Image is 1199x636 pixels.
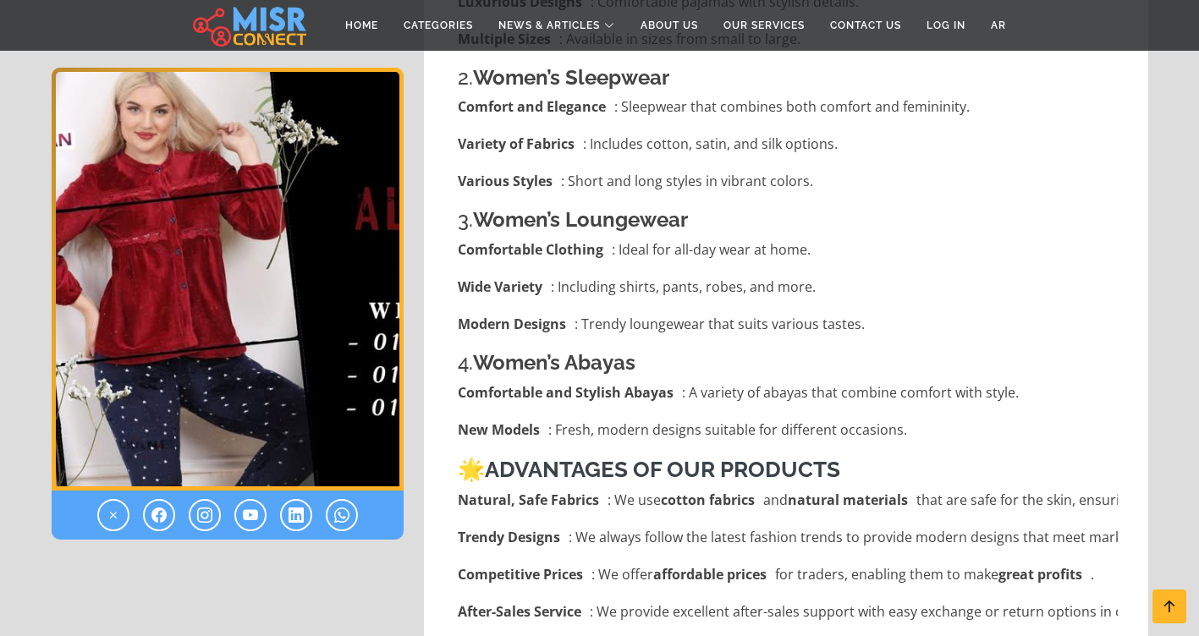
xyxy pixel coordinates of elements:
a: Categories [391,9,486,41]
strong: Women’s Loungewear [473,207,688,232]
strong: Various Styles [458,171,553,191]
strong: cotton fabrics [661,490,755,510]
strong: After-Sales Service [458,601,581,622]
strong: Comfortable and Stylish Abayas [458,382,674,403]
strong: natural materials [788,490,908,510]
li: : Short and long styles in vibrant colors. [458,171,1118,191]
strong: Wide Variety [458,277,542,297]
li: : Including shirts, pants, robes, and more. [458,277,1118,297]
strong: Women’s Abayas [473,350,635,375]
strong: New Models [458,419,540,440]
strong: affordable prices [653,564,767,584]
a: Log in [914,9,978,41]
strong: Women’s Sleepwear [473,65,669,90]
h4: 3. [458,208,1118,233]
strong: Natural, Safe Fabrics [458,490,599,510]
img: Al Rayyan Women's Homewear Factory [52,68,404,491]
strong: Competitive Prices [458,564,583,584]
span: News & Articles [498,18,600,33]
strong: Trendy Designs [458,527,560,547]
a: Our Services [711,9,817,41]
a: About Us [628,9,711,41]
strong: Comfortable Clothing [458,239,603,260]
li: : We use and that are safe for the skin, ensuring comfort throughout the day. [458,490,1118,510]
h4: 2. [458,66,1118,90]
li: : A variety of abayas that combine comfort with style. [458,382,1118,403]
li: : We offer for traders, enabling them to make . [458,564,1118,584]
li: : Trendy loungewear that suits various tastes. [458,314,1118,334]
li: : We always follow the latest fashion trends to provide modern designs that meet market demands. [458,527,1118,547]
div: 1 / 1 [52,68,404,491]
li: : We provide excellent after-sales support with easy exchange or return options in case of any is... [458,601,1118,622]
h3: 🌟 [458,457,1118,483]
h4: 4. [458,351,1118,376]
strong: Comfort and Elegance [458,96,606,117]
li: : Includes cotton, satin, and silk options. [458,134,1118,154]
li: : Ideal for all-day wear at home. [458,239,1118,260]
li: : Fresh, modern designs suitable for different occasions. [458,419,1118,440]
li: : Sleepwear that combines both comfort and femininity. [458,96,1118,117]
img: main.misr_connect [193,4,306,47]
strong: Modern Designs [458,314,566,334]
a: Home [333,9,391,41]
a: News & Articles [486,9,628,41]
a: Contact Us [817,9,914,41]
strong: Advantages of Our Products [485,457,840,482]
strong: Variety of Fabrics [458,134,575,154]
a: AR [978,9,1019,41]
strong: great profits [998,564,1082,584]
